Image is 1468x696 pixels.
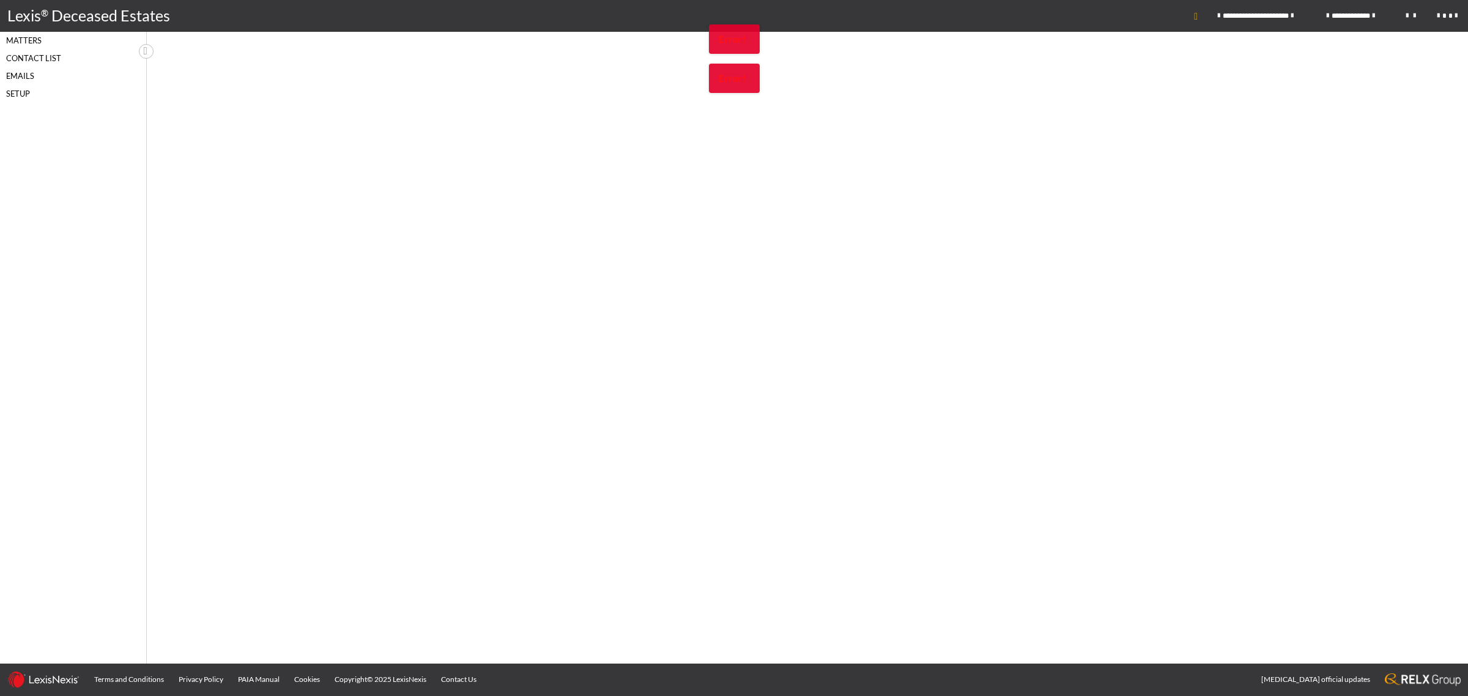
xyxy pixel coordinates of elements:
a: Copyright© 2025 LexisNexis [327,664,434,695]
a: Privacy Policy [171,664,231,695]
a: Contact Us [434,664,484,695]
img: RELX_logo.65c3eebe.png [1385,673,1461,686]
strong: Error! [719,33,746,45]
strong: Error! [719,72,746,84]
a: PAIA Manual [231,664,287,695]
img: LexisNexis_logo.0024414d.png [7,671,80,688]
a: Terms and Conditions [87,664,171,695]
a: Cookies [287,664,327,695]
a: [MEDICAL_DATA] official updates [1254,664,1377,695]
p: ® [41,6,51,26]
